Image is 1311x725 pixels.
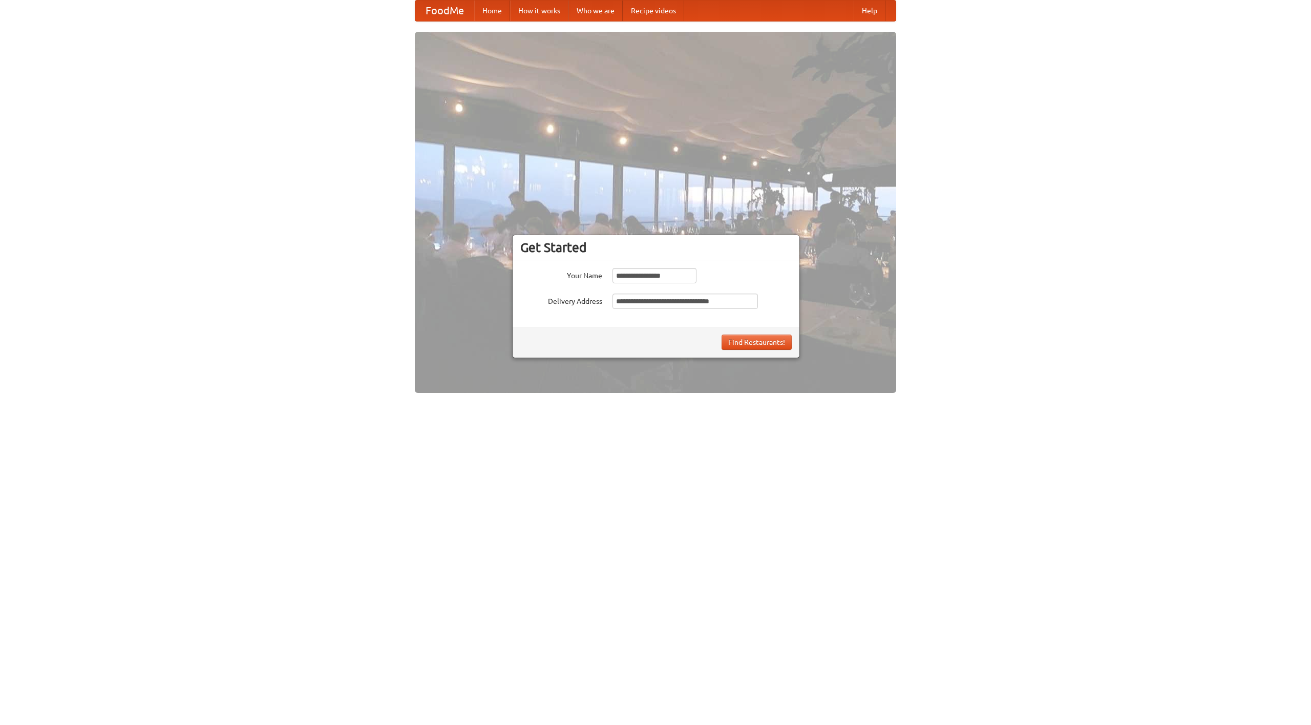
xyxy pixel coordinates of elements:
a: Home [474,1,510,21]
button: Find Restaurants! [722,335,792,350]
a: FoodMe [415,1,474,21]
label: Your Name [520,268,602,281]
a: Who we are [568,1,623,21]
label: Delivery Address [520,294,602,306]
h3: Get Started [520,240,792,255]
a: Recipe videos [623,1,684,21]
a: Help [854,1,885,21]
a: How it works [510,1,568,21]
